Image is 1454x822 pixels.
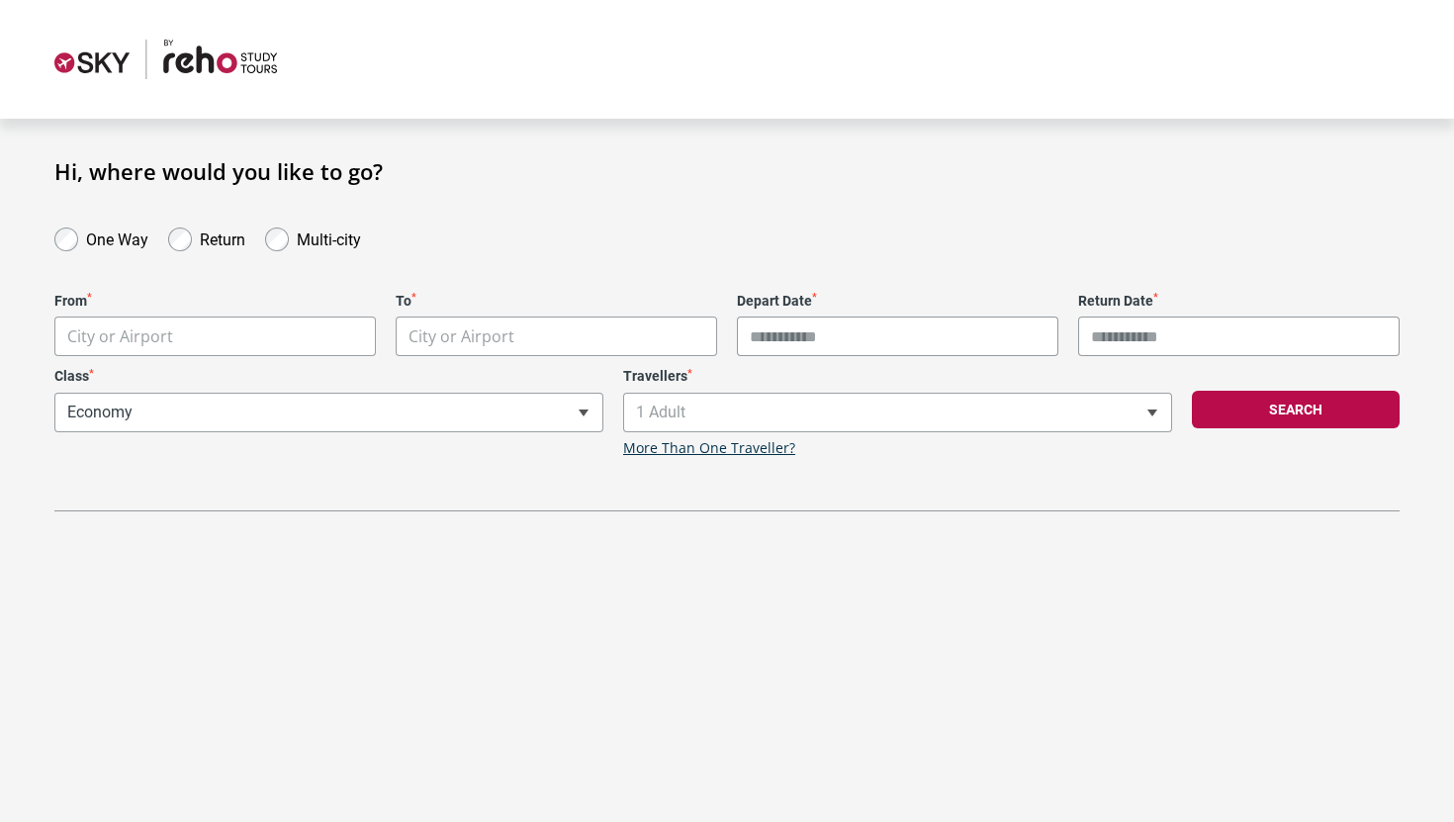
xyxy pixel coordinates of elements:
[1078,293,1400,310] label: Return Date
[54,393,603,432] span: Economy
[54,293,376,310] label: From
[67,325,173,347] span: City or Airport
[623,440,795,457] a: More Than One Traveller?
[54,368,603,385] label: Class
[1192,391,1400,428] button: Search
[54,158,1400,184] h1: Hi, where would you like to go?
[297,226,361,249] label: Multi-city
[623,368,1172,385] label: Travellers
[396,293,717,310] label: To
[624,394,1171,431] span: 1 Adult
[396,317,717,356] span: City or Airport
[397,318,716,356] span: City or Airport
[200,226,245,249] label: Return
[55,318,375,356] span: City or Airport
[86,226,148,249] label: One Way
[55,394,602,431] span: Economy
[54,317,376,356] span: City or Airport
[737,293,1058,310] label: Depart Date
[409,325,514,347] span: City or Airport
[623,393,1172,432] span: 1 Adult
